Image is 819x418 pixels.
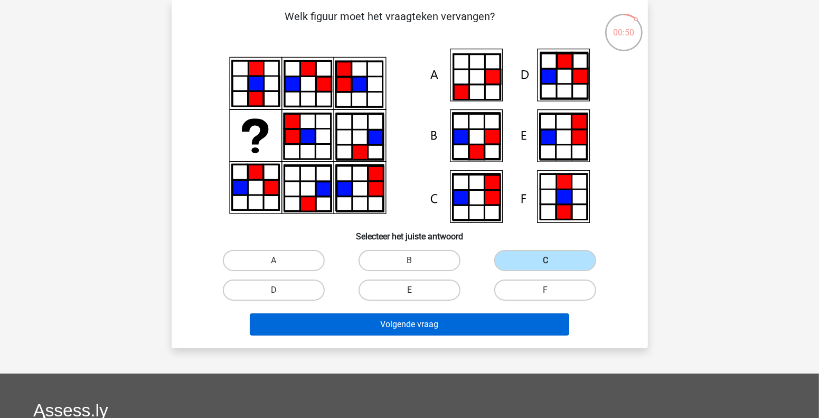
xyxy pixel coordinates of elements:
[359,250,460,271] label: B
[250,313,569,336] button: Volgende vraag
[494,250,596,271] label: C
[223,280,325,301] label: D
[189,8,591,40] p: Welk figuur moet het vraagteken vervangen?
[189,223,631,241] h6: Selecteer het juiste antwoord
[604,13,644,39] div: 00:50
[223,250,325,271] label: A
[494,280,596,301] label: F
[359,280,460,301] label: E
